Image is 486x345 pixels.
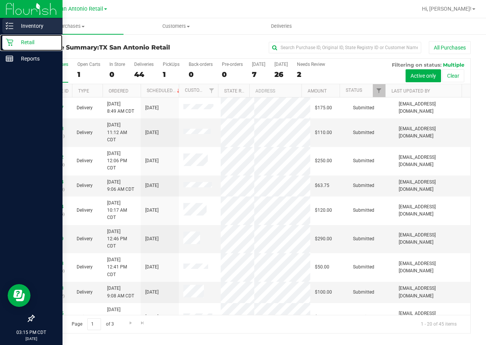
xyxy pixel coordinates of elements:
span: Delivery [77,129,93,136]
span: $50.00 [315,264,329,271]
a: Go to the last page [137,318,148,329]
span: Submitted [353,157,374,165]
span: [DATE] [145,157,159,165]
span: [DATE] 9:06 AM CDT [107,179,134,193]
span: Submitted [353,207,374,214]
input: 1 [87,318,101,330]
span: Submitted [353,289,374,296]
span: [EMAIL_ADDRESS][DOMAIN_NAME] [399,125,466,140]
span: Delivery [77,157,93,165]
span: Deliveries [261,23,302,30]
iframe: Resource center [8,284,30,307]
span: Submitted [353,104,374,112]
inline-svg: Reports [6,55,13,62]
span: [DATE] [145,235,159,243]
span: Filtering on status: [392,62,441,68]
span: [EMAIL_ADDRESS][DOMAIN_NAME] [399,232,466,246]
div: In Store [109,62,125,67]
span: [DATE] 9:08 AM CDT [107,285,134,299]
div: 1 [163,70,180,79]
span: [DATE] [145,182,159,189]
span: $110.00 [315,129,332,136]
div: Pre-orders [222,62,243,67]
span: Hi, [PERSON_NAME]! [422,6,472,12]
span: Delivery [77,182,93,189]
span: [DATE] [145,207,159,214]
span: Multiple [443,62,464,68]
span: Submitted [353,235,374,243]
a: Filter [373,84,385,97]
span: [DATE] [145,264,159,271]
span: [DATE] 12:46 PM CDT [107,228,136,250]
a: State Registry ID [224,88,264,94]
span: [DATE] 11:12 AM CDT [107,121,136,144]
span: Delivery [77,104,93,112]
p: [DATE] [3,336,59,342]
div: 44 [134,70,154,79]
div: Needs Review [297,62,325,67]
span: Submitted [353,264,374,271]
a: Type [78,88,89,94]
a: Customer [185,88,209,93]
a: Go to the next page [125,318,136,329]
a: Purchases [18,18,124,34]
p: Retail [13,38,59,47]
div: 0 [222,70,243,79]
a: Status [346,88,362,93]
span: $250.00 [315,157,332,165]
span: [EMAIL_ADDRESS][DOMAIN_NAME] [399,179,466,193]
span: Customers [124,23,228,30]
h3: Purchase Summary: [34,44,179,51]
span: Submitted [353,182,374,189]
th: Address [249,84,302,97]
div: 0 [189,70,213,79]
div: 0 [109,70,125,79]
span: [EMAIL_ADDRESS][DOMAIN_NAME] [399,285,466,299]
span: Purchases [18,23,124,30]
div: Open Carts [77,62,100,67]
span: [EMAIL_ADDRESS][DOMAIN_NAME] [399,154,466,168]
input: Search Purchase ID, Original ID, State Registry ID or Customer Name... [269,42,421,53]
span: [DATE] [145,289,159,296]
span: Delivery [77,289,93,296]
a: Customers [124,18,229,34]
div: 7 [252,70,265,79]
span: [EMAIL_ADDRESS][DOMAIN_NAME] [399,101,466,115]
span: Submitted [353,313,374,321]
span: Submitted [353,129,374,136]
span: Delivery [77,235,93,243]
button: Active only [406,69,441,82]
inline-svg: Retail [6,38,13,46]
span: [DATE] [145,129,159,136]
span: $63.75 [315,182,329,189]
span: 1 - 20 of 45 items [415,318,463,330]
div: 1 [77,70,100,79]
inline-svg: Inventory [6,22,13,30]
span: [DATE] 10:32 AM CDT [107,306,136,328]
span: [DATE] 8:49 AM CDT [107,101,134,115]
a: Amount [308,88,327,94]
span: TX San Antonio Retail [99,44,170,51]
span: $175.00 [315,104,332,112]
span: [EMAIL_ADDRESS][DOMAIN_NAME] [399,310,466,324]
div: 26 [274,70,288,79]
span: $125.00 [315,313,332,321]
span: $100.00 [315,289,332,296]
span: $290.00 [315,235,332,243]
span: [EMAIL_ADDRESS][DOMAIN_NAME] [399,203,466,218]
span: TX San Antonio Retail [49,6,103,12]
p: 03:15 PM CDT [3,329,59,336]
a: Filter [205,84,218,97]
span: [EMAIL_ADDRESS][DOMAIN_NAME] [399,260,466,275]
span: Delivery [77,207,93,214]
span: [DATE] [145,313,159,321]
div: [DATE] [252,62,265,67]
span: [DATE] [145,104,159,112]
span: Page of 3 [65,318,120,330]
div: 2 [297,70,325,79]
button: All Purchases [429,41,471,54]
span: [DATE] 10:17 AM CDT [107,200,136,222]
p: Reports [13,54,59,63]
span: [DATE] 12:06 PM CDT [107,150,136,172]
span: Delivery [77,313,93,321]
